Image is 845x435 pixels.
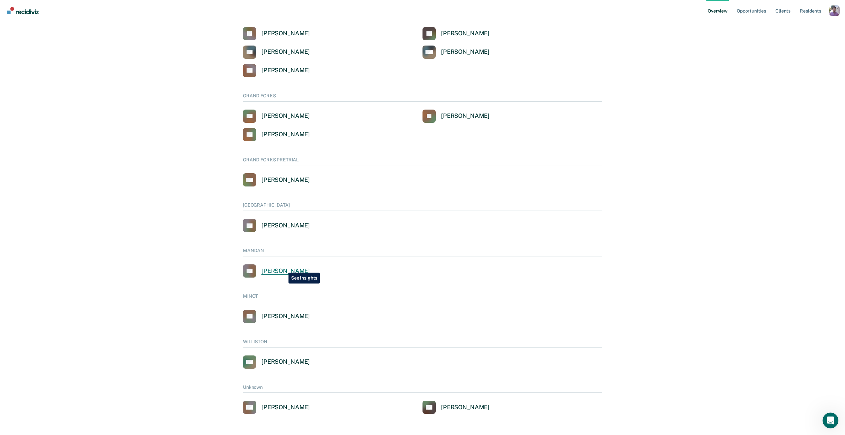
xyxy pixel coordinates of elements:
[243,27,310,40] a: [PERSON_NAME]
[261,267,310,275] div: [PERSON_NAME]
[422,401,490,414] a: [PERSON_NAME]
[243,293,602,302] div: MINOT
[261,358,310,366] div: [PERSON_NAME]
[441,48,490,56] div: [PERSON_NAME]
[243,310,310,323] a: [PERSON_NAME]
[7,7,39,14] img: Recidiviz
[261,313,310,320] div: [PERSON_NAME]
[243,64,310,77] a: [PERSON_NAME]
[243,219,310,232] a: [PERSON_NAME]
[261,222,310,229] div: [PERSON_NAME]
[243,264,310,278] a: [PERSON_NAME]
[243,355,310,369] a: [PERSON_NAME]
[243,385,602,393] div: Unknown
[261,112,310,120] div: [PERSON_NAME]
[261,131,310,138] div: [PERSON_NAME]
[243,173,310,186] a: [PERSON_NAME]
[243,128,310,141] a: [PERSON_NAME]
[243,248,602,256] div: MANDAN
[261,30,310,37] div: [PERSON_NAME]
[261,67,310,74] div: [PERSON_NAME]
[823,413,838,428] iframe: Intercom live chat
[243,202,602,211] div: [GEOGRAPHIC_DATA]
[243,46,310,59] a: [PERSON_NAME]
[441,404,490,411] div: [PERSON_NAME]
[261,48,310,56] div: [PERSON_NAME]
[422,27,490,40] a: [PERSON_NAME]
[829,5,840,16] button: Profile dropdown button
[422,46,490,59] a: [PERSON_NAME]
[261,176,310,184] div: [PERSON_NAME]
[441,30,490,37] div: [PERSON_NAME]
[441,112,490,120] div: [PERSON_NAME]
[422,110,490,123] a: [PERSON_NAME]
[243,110,310,123] a: [PERSON_NAME]
[243,339,602,348] div: WILLISTON
[261,404,310,411] div: [PERSON_NAME]
[243,401,310,414] a: [PERSON_NAME]
[243,157,602,166] div: GRAND FORKS PRETRIAL
[243,93,602,102] div: GRAND FORKS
